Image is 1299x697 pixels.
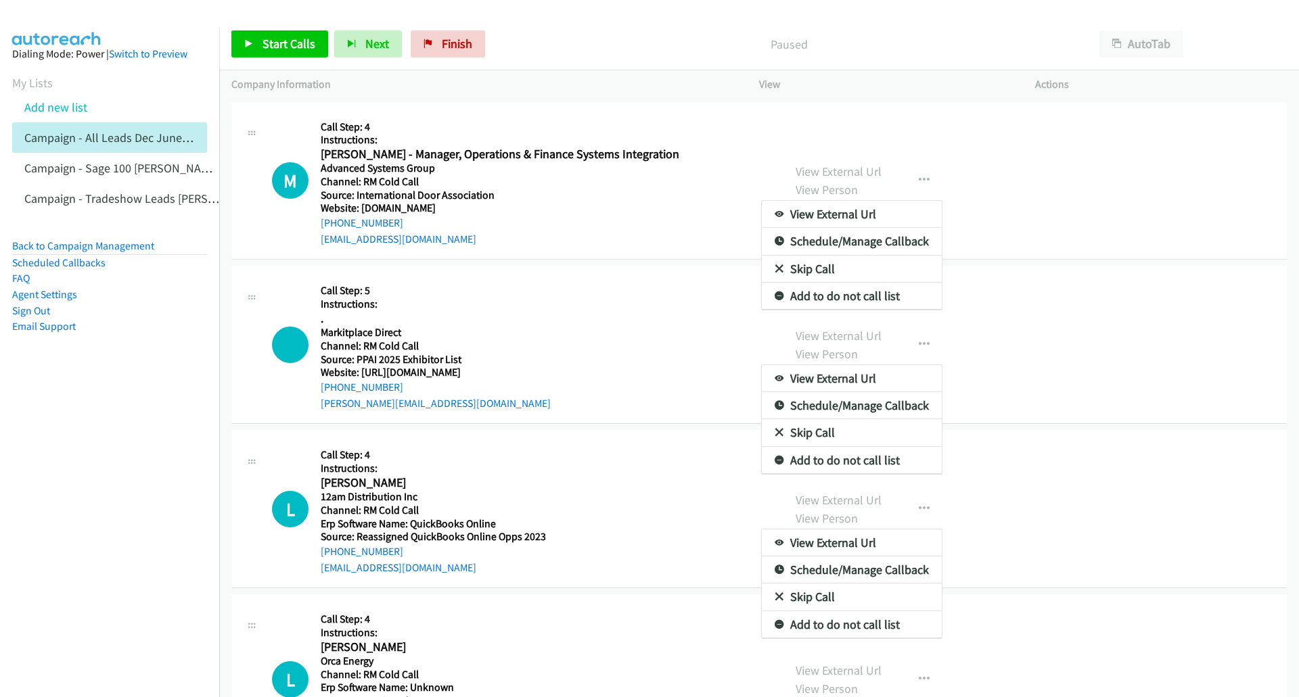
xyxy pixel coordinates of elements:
[12,239,154,252] a: Back to Campaign Management
[762,365,942,392] a: View External Url
[12,272,30,285] a: FAQ
[24,130,309,145] a: Campaign - All Leads Dec June [PERSON_NAME] Cloned
[12,75,53,91] a: My Lists
[762,556,942,583] a: Schedule/Manage Callback
[12,304,50,317] a: Sign Out
[109,47,187,60] a: Switch to Preview
[762,447,942,474] a: Add to do not call list
[762,529,942,556] a: View External Url
[762,283,942,310] a: Add to do not call list
[12,46,207,62] div: Dialing Mode: Power |
[762,256,942,283] a: Skip Call
[762,419,942,446] a: Skip Call
[24,99,87,115] a: Add new list
[762,611,942,638] a: Add to do not call list
[762,228,942,255] a: Schedule/Manage Callback
[762,583,942,610] a: Skip Call
[24,191,302,206] a: Campaign - Tradeshow Leads [PERSON_NAME] Cloned
[762,201,942,228] a: View External Url
[762,392,942,419] a: Schedule/Manage Callback
[24,160,258,176] a: Campaign - Sage 100 [PERSON_NAME] Cloned
[12,288,77,301] a: Agent Settings
[12,256,106,269] a: Scheduled Callbacks
[12,320,76,333] a: Email Support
